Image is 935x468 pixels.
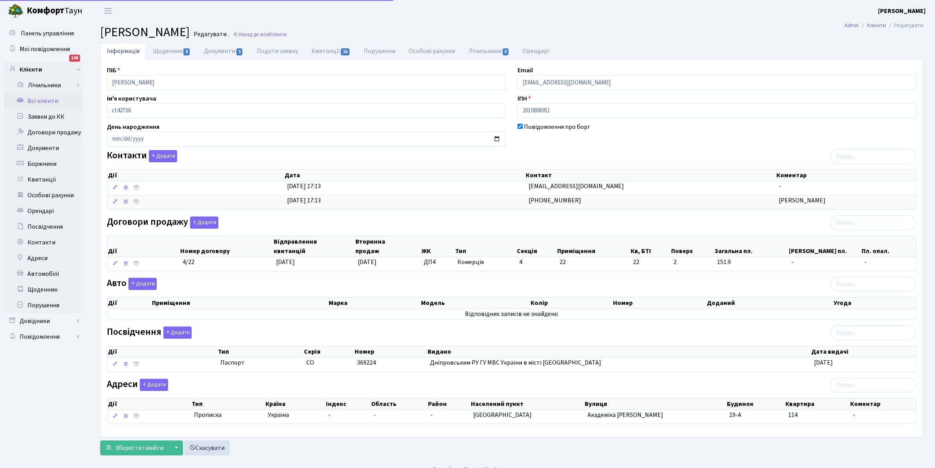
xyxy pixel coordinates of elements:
span: 22 [560,258,566,266]
a: Додати [188,215,218,229]
span: [PHONE_NUMBER] [529,196,581,205]
span: Паспорт [220,358,300,367]
input: Пошук... [831,149,916,164]
label: Договори продажу [107,217,218,229]
button: Авто [128,278,157,290]
a: Автомобілі [4,266,82,282]
button: Договори продажу [190,217,218,229]
a: Повідомлення [4,329,82,345]
a: [PERSON_NAME] [878,6,926,16]
th: Район [427,398,470,409]
input: Пошук... [831,215,916,230]
span: - [373,411,376,419]
span: Україна [268,411,322,420]
span: - [430,411,433,419]
li: Редагувати [886,21,923,30]
a: Лічильники [9,77,82,93]
input: Пошук... [831,378,916,393]
th: Коментар [850,398,916,409]
span: [PERSON_NAME] [100,23,190,41]
span: [DATE] 17:13 [287,196,321,205]
th: Дії [107,297,152,308]
th: Коментар [776,170,916,181]
button: Контакти [149,150,177,162]
span: Дніпровським РУ ГУ МВС України в місті [GEOGRAPHIC_DATA] [430,358,601,367]
a: Документи [197,43,250,59]
a: Щоденник [146,43,197,59]
th: Приміщення [556,236,630,257]
button: Посвідчення [163,327,192,339]
th: Колір [530,297,612,308]
span: - [864,258,913,267]
th: Індекс [325,398,370,409]
span: [DATE] [814,358,833,367]
div: 148 [69,55,80,62]
span: Таун [27,4,82,18]
span: - [328,411,331,419]
th: Вторинна продаж [355,236,421,257]
a: Додати [147,149,177,163]
span: Панель управління [21,29,74,38]
a: Клієнти [4,62,82,77]
label: Контакти [107,150,177,162]
span: 1 [236,48,243,55]
b: [PERSON_NAME] [878,7,926,15]
a: Квитанції [4,172,82,187]
th: Вулиця [584,398,726,409]
a: Додати [161,325,192,339]
a: Щоденник [4,282,82,297]
span: Комерція [457,258,513,267]
th: Тип [191,398,265,409]
a: Панель управління [4,26,82,41]
th: Дії [107,346,217,357]
a: Admin [844,21,859,29]
span: Клієнти [269,31,287,38]
span: - [853,411,855,419]
span: 151.9 [717,258,785,267]
th: Загальна пл. [714,236,788,257]
a: Подати заявку [250,43,305,59]
th: Модель [421,297,530,308]
input: Пошук... [831,277,916,292]
th: Марка [328,297,421,308]
a: Клієнти [867,21,886,29]
nav: breadcrumb [833,17,935,34]
span: Академіка [PERSON_NAME] [587,411,664,419]
a: Орендарі [4,203,82,219]
a: Контакти [4,235,82,250]
a: Мої повідомлення148 [4,41,82,57]
input: Пошук... [831,325,916,340]
th: Номер [612,297,706,308]
span: 114 [788,411,798,419]
span: 369224 [357,358,376,367]
a: Особові рахунки [402,43,462,59]
span: ДП4 [424,258,451,267]
a: Документи [4,140,82,156]
label: Адреси [107,379,168,391]
a: Адреси [4,250,82,266]
span: [GEOGRAPHIC_DATA] [473,411,532,419]
th: Дата видачі [811,346,916,357]
label: ПІБ [107,66,120,75]
th: Населений пункт [470,398,584,409]
th: Приміщення [152,297,328,308]
th: Видано [427,346,811,357]
span: [DATE] [276,258,295,266]
th: Дії [107,170,284,181]
label: Посвідчення [107,327,192,339]
a: Додати [126,277,157,290]
th: Дії [107,236,179,257]
span: Мої повідомлення [20,45,70,53]
span: [DATE] 17:13 [287,182,321,191]
span: 3 [183,48,190,55]
th: Квартира [785,398,849,409]
th: Тип [454,236,516,257]
label: Повідомлення про борг [524,122,590,132]
th: Будинок [726,398,785,409]
th: Відправлення квитанцій [273,236,355,257]
a: Інформація [100,43,146,59]
th: Дії [107,398,191,409]
button: Адреси [140,379,168,391]
th: ЖК [421,236,454,257]
a: Порушення [4,297,82,313]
